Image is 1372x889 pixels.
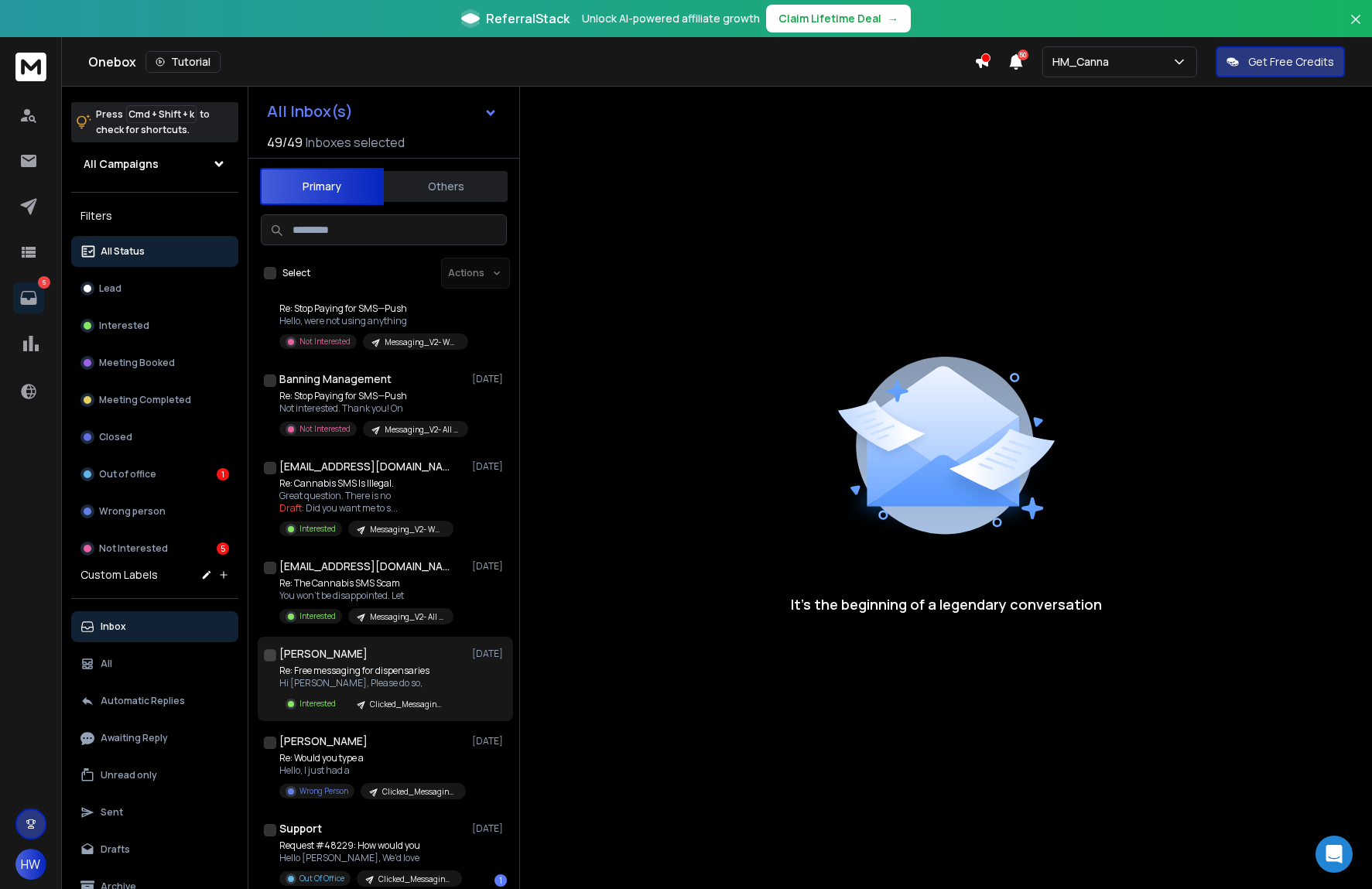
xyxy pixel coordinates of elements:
p: [DATE] [472,560,507,573]
p: Hello, I just had a [279,764,465,777]
p: Hello [PERSON_NAME], We'd love [279,852,462,864]
p: Great question. There is no [279,490,453,502]
span: Cmd + Shift + k [126,105,197,123]
button: All Campaigns [71,149,238,180]
p: Re: Would you type a [279,752,465,764]
p: Interested [99,320,149,332]
p: Get Free Credits [1248,54,1334,70]
button: HW [15,849,46,880]
p: Not Interested [299,423,351,435]
button: Wrong person [71,496,238,527]
div: 5 [217,542,229,555]
p: Wrong person [99,505,166,518]
div: Open Intercom Messenger [1316,836,1353,873]
p: Re: Stop Paying for SMS—Push [279,303,465,315]
button: Get Free Credits [1216,46,1345,77]
p: Clicked_Messaging_v1+V2- WM-Leafly + Other [382,786,457,798]
div: Onebox [88,51,974,73]
button: Meeting Completed [71,385,238,415]
p: Interested [299,610,336,622]
a: 6 [13,282,44,313]
p: Unread only [101,769,157,781]
button: Sent [71,797,238,828]
div: 1 [217,468,229,480]
p: Unlock AI-powered affiliate growth [582,11,760,26]
p: Meeting Completed [99,394,191,406]
h1: All Campaigns [84,156,159,172]
p: All [101,658,112,670]
h1: All Inbox(s) [267,104,353,119]
p: Messaging_V2- WM-Leafly_West-#3 (501) [385,337,459,348]
button: Claim Lifetime Deal→ [766,5,911,32]
p: HM_Canna [1052,54,1115,70]
p: Not Interested [99,542,168,555]
p: Clicked_Messaging_v1+V2- WM-Leafly + Other [378,874,453,885]
p: Messaging_V2- All Other_West #2 (1000) [385,424,459,436]
p: Request #48229: How would you [279,839,462,852]
p: [DATE] [472,460,507,473]
button: Inbox [71,611,238,642]
span: 50 [1018,50,1028,60]
button: All [71,648,238,679]
p: Interested [299,698,336,709]
button: Interested [71,310,238,341]
p: Automatic Replies [101,695,185,707]
h3: Custom Labels [80,567,158,583]
button: Lead [71,273,238,304]
h1: Support [279,821,322,836]
p: Not Interested [299,336,351,347]
p: [DATE] [472,648,507,660]
p: Re: Free messaging for dispensaries [279,665,453,677]
label: Select [282,267,310,279]
p: You won’t be disappointed. Let [279,590,453,602]
p: 6 [38,276,50,289]
p: [DATE] [472,822,507,835]
p: It’s the beginning of a legendary conversation [791,593,1102,615]
p: Inbox [101,621,126,633]
p: Messaging_V2- All Other_West #2 (1000) [370,611,444,623]
span: 49 / 49 [267,133,303,152]
h1: [PERSON_NAME] [279,646,368,662]
p: [DATE] [472,735,507,747]
button: Automatic Replies [71,686,238,716]
span: ReferralStack [486,9,570,28]
h1: [EMAIL_ADDRESS][DOMAIN_NAME] [279,459,450,474]
p: Clicked_Messaging_v1+V2- WM-Leafly + Other [370,699,444,710]
p: [DATE] [472,373,507,385]
p: Re: Stop Paying for SMS—Push [279,390,465,402]
p: Sent [101,806,123,819]
button: Meeting Booked [71,347,238,378]
p: Drafts [101,843,130,856]
p: Meeting Booked [99,357,175,369]
h3: Inboxes selected [306,133,405,152]
p: Closed [99,431,132,443]
h3: Filters [71,205,238,227]
p: Lead [99,282,121,295]
p: Hi [PERSON_NAME], Please do so, [279,677,453,689]
button: Closed [71,422,238,453]
p: Wrong Person [299,785,348,797]
button: All Status [71,236,238,267]
p: Interested [299,523,336,535]
p: All Status [101,245,145,258]
button: Others [384,169,508,203]
button: Drafts [71,834,238,865]
p: Re: Cannabis SMS Is Illegal. [279,477,453,490]
button: Unread only [71,760,238,791]
span: → [888,11,898,26]
button: All Inbox(s) [255,96,510,127]
p: Messaging_V2- WM-Leafly_West-#3 (501) [370,524,444,535]
p: Not interested. Thank you! On [279,402,465,415]
span: Did you want me to s ... [306,501,398,515]
h1: [PERSON_NAME] [279,733,368,749]
p: Re: The Cannabis SMS Scam [279,577,453,590]
button: Not Interested5 [71,533,238,564]
h1: [EMAIL_ADDRESS][DOMAIN_NAME] [279,559,450,574]
button: Awaiting Reply [71,723,238,754]
div: 1 [494,874,507,887]
p: Out of office [99,468,156,480]
h1: Banning Management [279,371,392,387]
button: Close banner [1346,9,1366,46]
